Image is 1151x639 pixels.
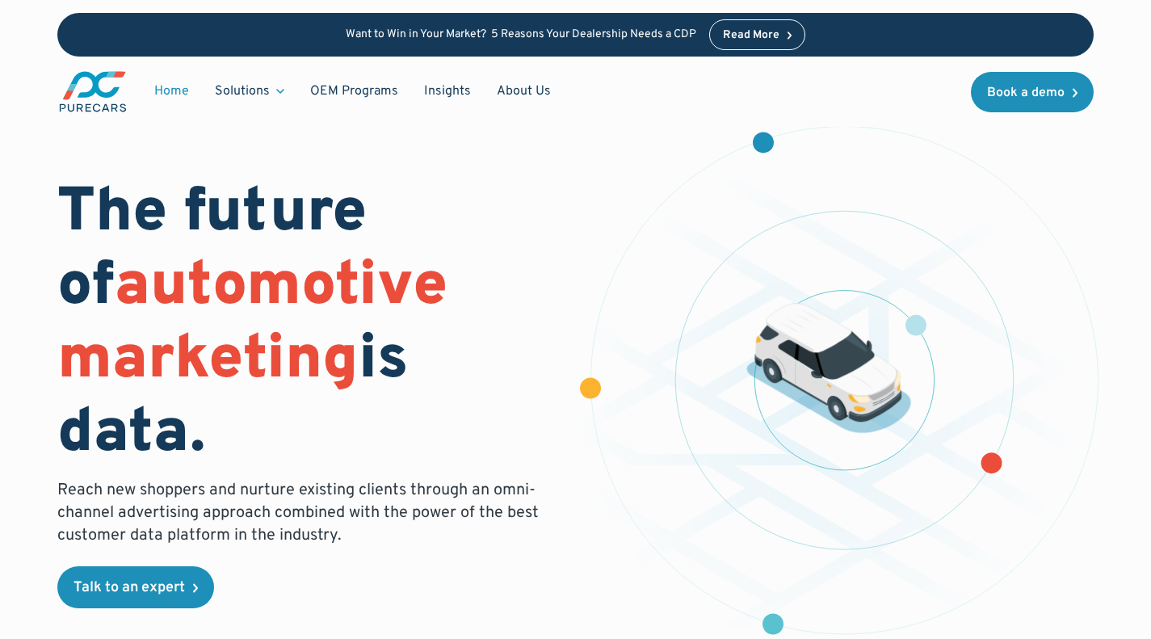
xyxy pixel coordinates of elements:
img: illustration of a vehicle [747,303,912,433]
a: main [57,69,128,114]
div: Book a demo [987,86,1065,99]
div: Solutions [215,82,270,100]
a: Talk to an expert [57,566,214,608]
a: Book a demo [971,72,1094,112]
a: About Us [484,76,564,107]
p: Want to Win in Your Market? 5 Reasons Your Dealership Needs a CDP [346,28,696,42]
a: Read More [709,19,806,50]
div: Talk to an expert [74,581,185,595]
a: OEM Programs [297,76,411,107]
a: Home [141,76,202,107]
div: Read More [723,30,779,41]
a: Insights [411,76,484,107]
p: Reach new shoppers and nurture existing clients through an omni-channel advertising approach comb... [57,479,548,547]
span: automotive marketing [57,249,447,400]
img: purecars logo [57,69,128,114]
div: Solutions [202,76,297,107]
h1: The future of is data. [57,178,556,473]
